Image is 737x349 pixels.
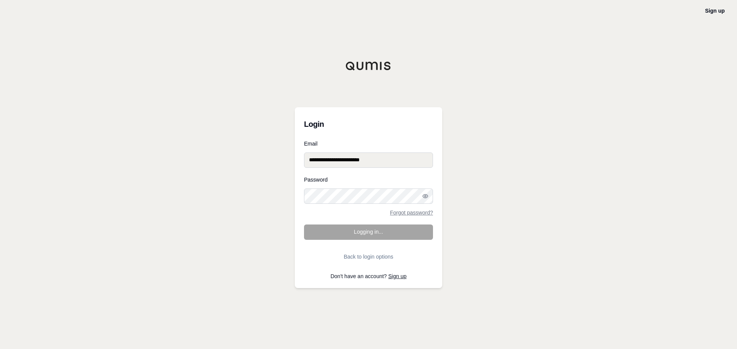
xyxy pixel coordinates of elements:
p: Don't have an account? [304,274,433,279]
a: Sign up [388,273,407,279]
label: Password [304,177,433,182]
a: Forgot password? [390,210,433,215]
img: Qumis [345,61,392,70]
h3: Login [304,116,433,132]
button: Back to login options [304,249,433,264]
a: Sign up [705,8,725,14]
label: Email [304,141,433,146]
